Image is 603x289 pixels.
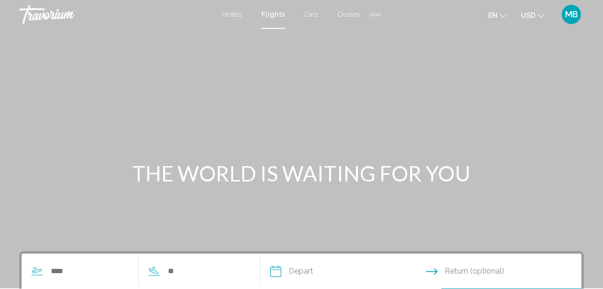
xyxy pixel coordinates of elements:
button: Depart date [270,254,426,289]
button: Change currency [521,8,544,22]
a: Travorium [19,5,213,24]
a: Hotels [222,11,242,18]
button: Extra navigation items [370,7,381,22]
span: USD [521,12,535,19]
span: en [488,12,497,19]
button: Change language [488,8,507,22]
h1: THE WORLD IS WAITING FOR YOU [122,161,482,186]
a: Flights [261,11,285,18]
button: Return date [426,254,582,289]
a: Cruises [337,11,360,18]
span: Return (optional) [445,265,504,278]
button: User Menu [559,4,584,24]
a: Cars [304,11,318,18]
span: MB [565,10,578,19]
